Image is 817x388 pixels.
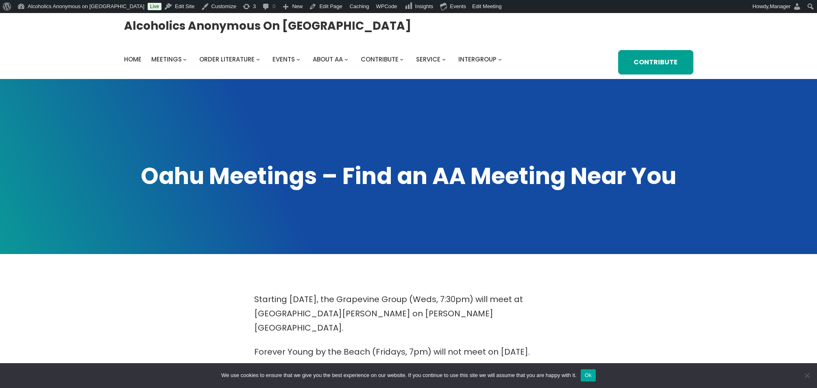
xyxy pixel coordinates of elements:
[124,54,505,65] nav: Intergroup
[124,55,142,64] span: Home
[272,54,295,65] a: Events
[442,57,446,61] button: Service submenu
[618,50,693,75] a: Contribute
[148,3,161,10] a: Live
[221,371,576,379] span: We use cookies to ensure that we give you the best experience on our website. If you continue to ...
[770,3,791,9] span: Manager
[400,57,403,61] button: Contribute submenu
[124,16,411,36] a: Alcoholics Anonymous on [GEOGRAPHIC_DATA]
[124,161,693,192] h1: Oahu Meetings – Find an AA Meeting Near You
[803,371,811,379] span: No
[498,57,502,61] button: Intergroup submenu
[254,345,563,359] p: Forever Young by the Beach (Fridays, 7pm) will not meet on [DATE].
[256,57,260,61] button: Order Literature submenu
[296,57,300,61] button: Events submenu
[458,55,497,64] span: Intergroup
[361,55,399,64] span: Contribute
[344,57,348,61] button: About AA submenu
[415,3,434,9] span: Insights
[361,54,399,65] a: Contribute
[313,54,343,65] a: About AA
[151,54,182,65] a: Meetings
[272,55,295,64] span: Events
[254,292,563,335] p: Starting [DATE], the Grapevine Group (Weds, 7:30pm) will meet at [GEOGRAPHIC_DATA][PERSON_NAME] o...
[151,55,182,64] span: Meetings
[416,54,440,65] a: Service
[416,55,440,64] span: Service
[581,369,596,381] button: Ok
[313,55,343,64] span: About AA
[458,54,497,65] a: Intergroup
[199,55,255,64] span: Order Literature
[183,57,187,61] button: Meetings submenu
[124,54,142,65] a: Home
